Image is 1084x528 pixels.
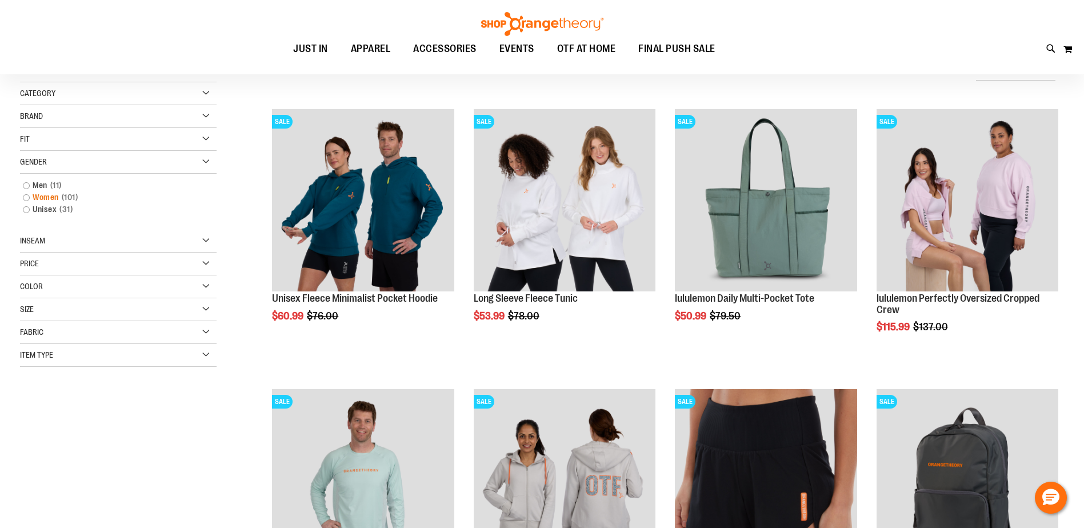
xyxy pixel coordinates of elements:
[402,36,488,62] a: ACCESSORIES
[877,321,911,333] span: $115.99
[546,36,627,62] a: OTF AT HOME
[413,36,477,62] span: ACCESSORIES
[272,109,454,291] img: Unisex Fleece Minimalist Pocket Hoodie
[675,109,857,293] a: lululemon Daily Multi-Pocket ToteSALE
[468,103,661,350] div: product
[20,305,34,314] span: Size
[282,36,339,62] a: JUST IN
[710,310,742,322] span: $79.50
[20,111,43,121] span: Brand
[272,293,438,304] a: Unisex Fleece Minimalist Pocket Hoodie
[57,203,75,215] span: 31
[499,36,534,62] span: EVENTS
[675,395,695,409] span: SALE
[479,12,605,36] img: Shop Orangetheory
[20,134,30,143] span: Fit
[17,179,206,191] a: Men11
[266,103,459,350] div: product
[877,293,1039,315] a: lululemon Perfectly Oversized Cropped Crew
[675,115,695,129] span: SALE
[877,109,1058,293] a: lululemon Perfectly Oversized Cropped CrewSALE
[293,36,328,62] span: JUST IN
[675,293,814,304] a: lululemon Daily Multi-Pocket Tote
[17,191,206,203] a: Women101
[474,310,506,322] span: $53.99
[508,310,541,322] span: $78.00
[474,293,578,304] a: Long Sleeve Fleece Tunic
[474,115,494,129] span: SALE
[675,109,857,291] img: lululemon Daily Multi-Pocket Tote
[913,321,950,333] span: $137.00
[307,310,340,322] span: $76.00
[20,236,45,245] span: Inseam
[272,109,454,293] a: Unisex Fleece Minimalist Pocket HoodieSALE
[1035,482,1067,514] button: Hello, have a question? Let’s chat.
[17,203,206,215] a: Unisex31
[47,179,65,191] span: 11
[20,350,53,359] span: Item Type
[669,103,862,350] div: product
[627,36,727,62] a: FINAL PUSH SALE
[272,115,293,129] span: SALE
[474,109,655,291] img: Product image for Fleece Long Sleeve
[877,109,1058,291] img: lululemon Perfectly Oversized Cropped Crew
[474,395,494,409] span: SALE
[351,36,391,62] span: APPAREL
[20,259,39,268] span: Price
[877,115,897,129] span: SALE
[557,36,616,62] span: OTF AT HOME
[20,157,47,166] span: Gender
[59,191,81,203] span: 101
[488,36,546,62] a: EVENTS
[675,310,708,322] span: $50.99
[339,36,402,62] a: APPAREL
[638,36,715,62] span: FINAL PUSH SALE
[474,109,655,293] a: Product image for Fleece Long SleeveSALE
[877,395,897,409] span: SALE
[20,282,43,291] span: Color
[272,310,305,322] span: $60.99
[20,89,55,98] span: Category
[871,103,1064,362] div: product
[20,327,43,337] span: Fabric
[272,395,293,409] span: SALE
